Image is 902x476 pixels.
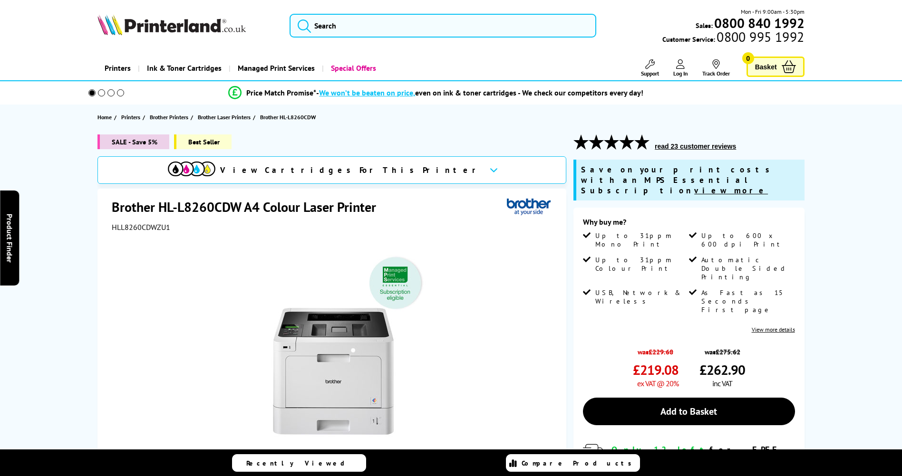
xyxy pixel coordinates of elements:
a: Ink & Toner Cartridges [138,56,229,80]
span: Brother Laser Printers [198,112,251,122]
span: Basket [755,60,777,73]
a: 0800 840 1992 [713,19,805,28]
span: £219.08 [633,361,679,379]
strike: £229.68 [649,347,673,356]
span: HLL8260CDWZU1 [112,222,170,232]
span: View Cartridges For This Printer [220,165,482,175]
div: for FREE Next Day Delivery [611,444,795,466]
span: Up to 600 x 600 dpi Print [701,231,793,248]
a: Printers [121,112,143,122]
a: Track Order [702,59,730,77]
a: Compare Products [506,454,640,472]
a: View more details [752,326,795,333]
span: Sales: [696,21,713,30]
strike: £275.62 [716,347,740,356]
b: 0800 840 1992 [714,14,805,32]
img: Printerland Logo [97,14,246,35]
button: read 23 customer reviews [652,142,739,151]
span: ex VAT @ 20% [637,379,679,388]
span: Product Finder [5,214,14,263]
span: Automatic Double Sided Printing [701,256,793,281]
span: Recently Viewed [246,459,354,467]
span: inc VAT [712,379,732,388]
span: Customer Service: [662,32,804,44]
img: cmyk-icon.svg [168,162,215,176]
u: view more [694,185,768,196]
a: Basket 0 [747,57,805,77]
span: 0800 995 1992 [715,32,804,41]
span: Save on your print costs with an MPS Essential Subscription [581,164,774,196]
span: £262.90 [699,361,745,379]
li: modal_Promise [76,85,797,101]
span: Printers [121,112,140,122]
span: Ink & Toner Cartridges [147,56,222,80]
a: Brother Laser Printers [198,112,253,122]
span: Only 12 left [611,444,709,455]
span: Mon - Fri 9:00am - 5:30pm [741,7,805,16]
span: was [633,343,679,356]
span: Support [641,70,659,77]
a: Printers [97,56,138,80]
span: USB, Network & Wireless [595,288,687,305]
a: Printerland Logo [97,14,278,37]
span: Up to 31ppm Colour Print [595,256,687,273]
a: Special Offers [322,56,383,80]
a: Add to Basket [583,398,795,425]
span: was [699,343,745,356]
span: Brother HL-L8260CDW [260,114,316,121]
span: Log In [673,70,688,77]
a: Support [641,59,659,77]
span: As Fast as 15 Seconds First page [701,288,793,314]
img: Brother [507,198,551,216]
input: Search [290,14,596,38]
span: Best Seller [174,134,232,149]
img: Brother HL-L8260CDW [240,251,427,437]
span: Compare Products [522,459,637,467]
span: Price Match Promise* [246,88,316,97]
a: Home [97,112,114,122]
span: We won’t be beaten on price, [319,88,415,97]
span: Home [97,112,112,122]
span: SALE - Save 5% [97,134,169,149]
a: Brother Printers [150,112,191,122]
span: Brother Printers [150,112,188,122]
h1: Brother HL-L8260CDW A4 Colour Laser Printer [112,198,386,216]
a: Log In [673,59,688,77]
span: Up to 31ppm Mono Print [595,231,687,248]
div: Why buy me? [583,217,795,231]
a: Managed Print Services [229,56,322,80]
div: - even on ink & toner cartridges - We check our competitors every day! [316,88,643,97]
span: 0 [742,52,754,64]
a: Recently Viewed [232,454,366,472]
